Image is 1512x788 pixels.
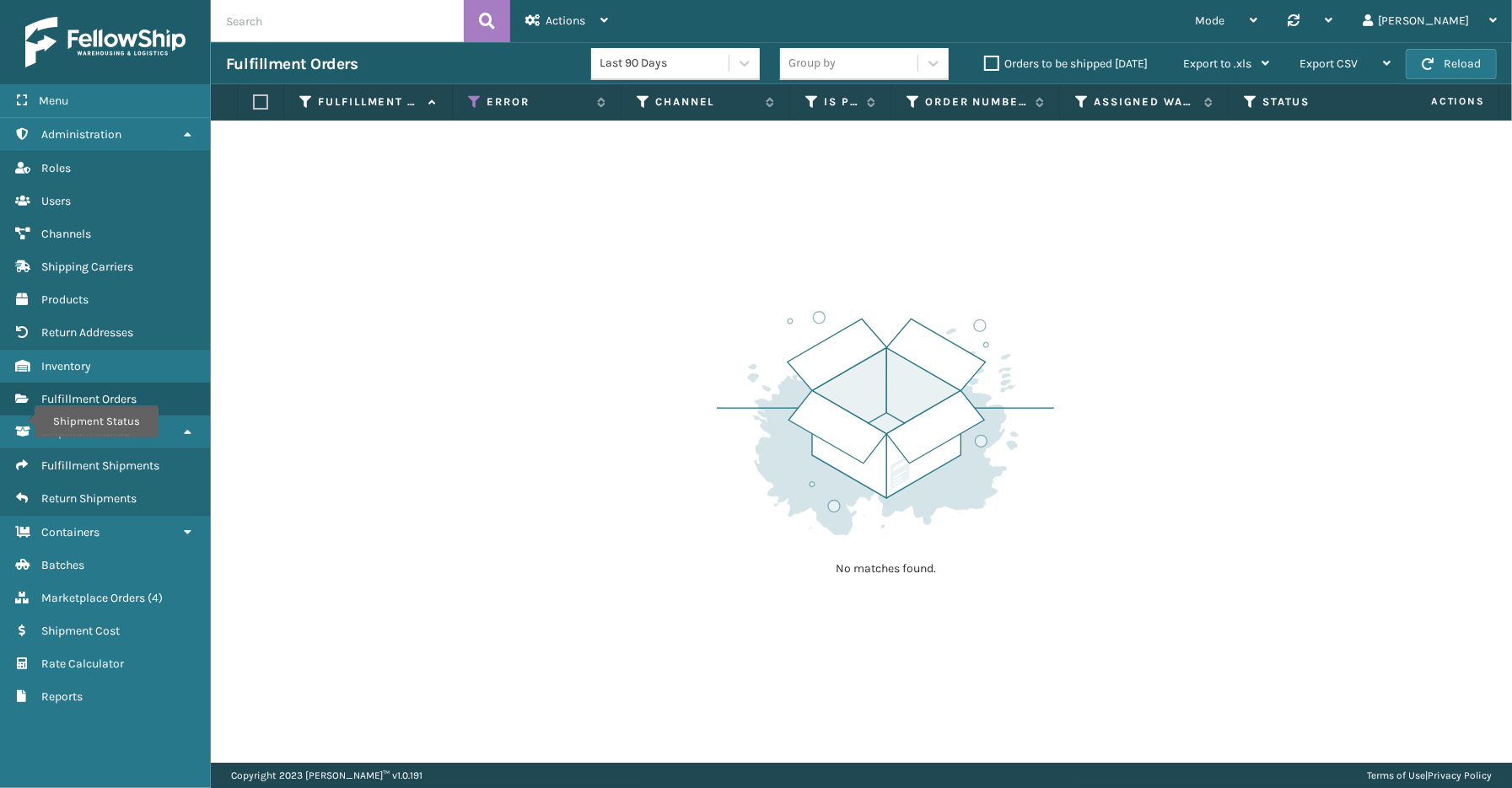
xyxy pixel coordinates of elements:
[41,425,130,439] span: Shipment Status
[41,525,100,539] span: Containers
[41,657,124,671] span: Rate Calculator
[1367,769,1425,781] a: Terms of Use
[318,94,420,110] label: Fulfillment Order Id
[1428,769,1492,781] a: Privacy Policy
[1299,56,1358,71] span: Export CSV
[1094,94,1196,110] label: Assigned Warehouse
[487,94,589,110] label: Error
[1367,763,1492,788] div: |
[925,94,1027,110] label: Order Number
[41,161,71,175] span: Roles
[41,325,133,340] span: Return Addresses
[148,591,163,605] span: ( 4 )
[226,54,358,74] h3: Fulfillment Orders
[41,127,121,142] span: Administration
[546,13,585,28] span: Actions
[41,359,91,373] span: Inventory
[39,94,68,108] span: Menu
[655,94,757,110] label: Channel
[41,558,84,572] span: Batches
[1195,13,1224,28] span: Mode
[25,17,186,67] img: logo
[41,292,89,307] span: Products
[41,260,133,274] span: Shipping Carriers
[41,458,159,473] span: Fulfillment Shipments
[41,194,71,208] span: Users
[41,591,145,605] span: Marketplace Orders
[1183,56,1251,71] span: Export to .xls
[41,392,137,406] span: Fulfillment Orders
[41,227,91,241] span: Channels
[600,55,730,72] div: Last 90 Days
[41,491,137,506] span: Return Shipments
[41,624,120,638] span: Shipment Cost
[231,763,422,788] p: Copyright 2023 [PERSON_NAME]™ v 1.0.191
[984,56,1148,71] label: Orders to be shipped [DATE]
[41,689,83,704] span: Reports
[824,94,858,110] label: Is Prime
[788,55,836,72] div: Group by
[1262,94,1364,110] label: Status
[1406,49,1497,79] button: Reload
[1378,88,1495,115] span: Actions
